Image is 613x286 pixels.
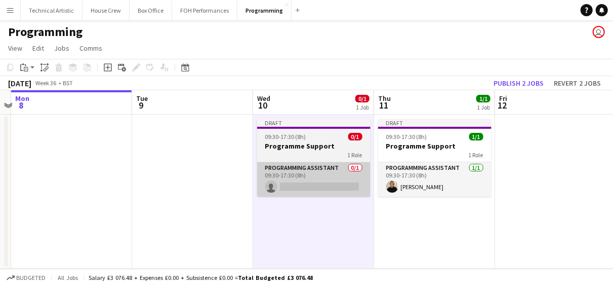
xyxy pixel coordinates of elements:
[63,79,73,87] div: BST
[172,1,237,20] button: FOH Performances
[83,1,130,20] button: House Crew
[378,141,492,151] h3: Programme Support
[79,44,102,53] span: Comms
[378,94,391,103] span: Thu
[33,79,59,87] span: Week 36
[378,162,492,197] app-card-role: Programming Assistant1/109:30-17:30 (8h)[PERSON_NAME]
[476,95,491,102] span: 1/1
[89,274,313,281] div: Salary £3 076.48 + Expenses £0.00 + Subsistence £0.00 =
[75,42,106,55] a: Comms
[550,77,605,90] button: Revert 2 jobs
[50,42,73,55] a: Jobs
[489,77,548,90] button: Publish 2 jobs
[378,119,492,127] div: Draft
[477,103,490,111] div: 1 Job
[348,151,362,159] span: 1 Role
[8,44,22,53] span: View
[130,1,172,20] button: Box Office
[377,99,391,111] span: 11
[32,44,44,53] span: Edit
[56,274,80,281] span: All jobs
[28,42,48,55] a: Edit
[238,274,313,281] span: Total Budgeted £3 076.48
[5,272,47,283] button: Budgeted
[257,162,371,197] app-card-role: Programming Assistant0/109:30-17:30 (8h)
[469,151,483,159] span: 1 Role
[355,95,370,102] span: 0/1
[8,78,31,88] div: [DATE]
[257,141,371,151] h3: Programme Support
[593,26,605,38] app-user-avatar: Liveforce Admin
[499,94,507,103] span: Fri
[498,99,507,111] span: 12
[469,133,483,140] span: 1/1
[356,103,369,111] div: 1 Job
[15,94,29,103] span: Mon
[237,1,292,20] button: Programming
[21,1,83,20] button: Technical Artistic
[348,133,362,140] span: 0/1
[256,99,270,111] span: 10
[54,44,69,53] span: Jobs
[136,94,148,103] span: Tue
[265,133,306,140] span: 09:30-17:30 (8h)
[16,274,46,281] span: Budgeted
[257,119,371,127] div: Draft
[4,42,26,55] a: View
[257,119,371,197] app-job-card: Draft09:30-17:30 (8h)0/1Programme Support1 RoleProgramming Assistant0/109:30-17:30 (8h)
[257,94,270,103] span: Wed
[8,24,83,40] h1: Programming
[135,99,148,111] span: 9
[14,99,29,111] span: 8
[386,133,427,140] span: 09:30-17:30 (8h)
[378,119,492,197] app-job-card: Draft09:30-17:30 (8h)1/1Programme Support1 RoleProgramming Assistant1/109:30-17:30 (8h)[PERSON_NAME]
